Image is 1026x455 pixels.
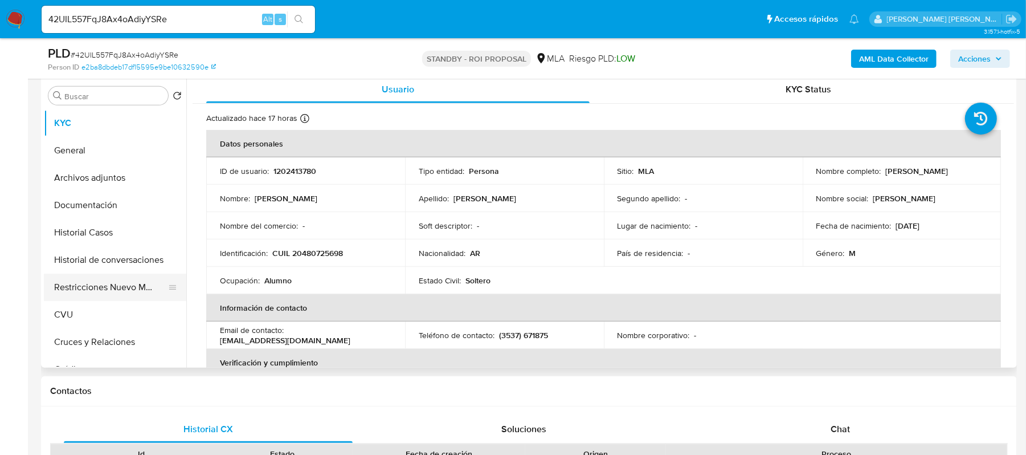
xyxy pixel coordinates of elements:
[279,14,282,25] span: s
[44,164,186,192] button: Archivos adjuntos
[896,221,920,231] p: [DATE]
[694,330,697,340] p: -
[618,248,684,258] p: País de residencia :
[255,193,317,204] p: [PERSON_NAME]
[419,221,472,231] p: Soft descriptor :
[984,27,1020,36] span: 3.157.1-hotfix-5
[42,12,315,27] input: Buscar usuario o caso...
[220,325,284,335] p: Email de contacto :
[53,91,62,100] button: Buscar
[206,130,1001,157] th: Datos personales
[44,301,186,328] button: CVU
[173,91,182,104] button: Volver al orden por defecto
[81,62,216,72] a: e2ba8dbdeb17df15595e9be10632590e
[44,219,186,246] button: Historial Casos
[688,248,690,258] p: -
[220,166,269,176] p: ID de usuario :
[618,330,690,340] p: Nombre corporativo :
[873,193,936,204] p: [PERSON_NAME]
[220,275,260,286] p: Ocupación :
[44,137,186,164] button: General
[569,52,635,65] span: Riesgo PLD:
[816,248,845,258] p: Género :
[502,422,547,436] span: Soluciones
[685,193,688,204] p: -
[696,221,698,231] p: -
[220,248,268,258] p: Identificación :
[536,52,565,65] div: MLA
[849,14,859,24] a: Notificaciones
[272,248,343,258] p: CUIL 20480725698
[816,193,869,204] p: Nombre social :
[303,221,305,231] p: -
[273,166,316,176] p: 1202413780
[419,330,494,340] p: Teléfono de contacto :
[886,166,949,176] p: [PERSON_NAME]
[419,193,449,204] p: Apellido :
[453,193,516,204] p: [PERSON_NAME]
[887,14,1002,25] p: emmanuel.vitiello@mercadolibre.com
[264,275,292,286] p: Alumno
[499,330,548,340] p: (3537) 671875
[419,248,465,258] p: Nacionalidad :
[183,422,233,436] span: Historial CX
[958,50,991,68] span: Acciones
[618,193,681,204] p: Segundo apellido :
[44,328,186,356] button: Cruces y Relaciones
[639,166,655,176] p: MLA
[382,83,414,96] span: Usuario
[263,14,272,25] span: Alt
[44,109,186,137] button: KYC
[419,166,464,176] p: Tipo entidad :
[64,91,163,101] input: Buscar
[477,221,479,231] p: -
[816,221,892,231] p: Fecha de nacimiento :
[48,44,71,62] b: PLD
[206,294,1001,322] th: Información de contacto
[859,50,929,68] b: AML Data Collector
[618,221,691,231] p: Lugar de nacimiento :
[206,349,1001,376] th: Verificación y cumplimiento
[950,50,1010,68] button: Acciones
[44,356,186,383] button: Créditos
[469,166,499,176] p: Persona
[786,83,832,96] span: KYC Status
[774,13,838,25] span: Accesos rápidos
[287,11,310,27] button: search-icon
[220,193,250,204] p: Nombre :
[851,50,937,68] button: AML Data Collector
[220,335,350,346] p: [EMAIL_ADDRESS][DOMAIN_NAME]
[465,275,490,286] p: Soltero
[48,62,79,72] b: Person ID
[831,422,850,436] span: Chat
[849,248,856,258] p: M
[816,166,881,176] p: Nombre completo :
[44,274,177,301] button: Restricciones Nuevo Mundo
[422,51,531,67] p: STANDBY - ROI PROPOSAL
[419,275,461,286] p: Estado Civil :
[618,166,634,176] p: Sitio :
[470,248,480,258] p: AR
[1005,13,1017,25] a: Salir
[50,385,1008,397] h1: Contactos
[71,49,178,60] span: # 42UIL557FqJ8Ax4oAdiyYSRe
[206,113,297,124] p: Actualizado hace 17 horas
[220,221,298,231] p: Nombre del comercio :
[44,246,186,274] button: Historial de conversaciones
[616,52,635,65] span: LOW
[44,192,186,219] button: Documentación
